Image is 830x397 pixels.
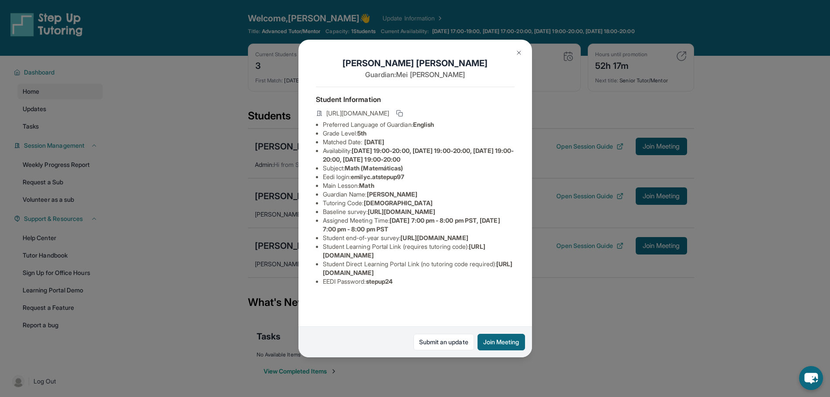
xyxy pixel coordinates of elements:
[364,138,384,146] span: [DATE]
[366,278,393,285] span: stepup24
[357,129,366,137] span: 5th
[323,173,515,181] li: Eedi login :
[413,121,434,128] span: English
[515,49,522,56] img: Close Icon
[316,94,515,105] h4: Student Information
[323,138,515,146] li: Matched Date:
[316,57,515,69] h1: [PERSON_NAME] [PERSON_NAME]
[368,208,435,215] span: [URL][DOMAIN_NAME]
[394,108,405,119] button: Copy link
[323,120,515,129] li: Preferred Language of Guardian:
[326,109,389,118] span: [URL][DOMAIN_NAME]
[323,277,515,286] li: EEDI Password :
[359,182,374,189] span: Math
[323,207,515,216] li: Baseline survey :
[400,234,468,241] span: [URL][DOMAIN_NAME]
[323,181,515,190] li: Main Lesson :
[323,146,515,164] li: Availability:
[323,217,500,233] span: [DATE] 7:00 pm - 8:00 pm PST, [DATE] 7:00 pm - 8:00 pm PST
[413,334,474,350] a: Submit an update
[367,190,418,198] span: [PERSON_NAME]
[323,260,515,277] li: Student Direct Learning Portal Link (no tutoring code required) :
[323,129,515,138] li: Grade Level:
[799,366,823,390] button: chat-button
[345,164,403,172] span: Math (Matemáticas)
[323,242,515,260] li: Student Learning Portal Link (requires tutoring code) :
[323,147,514,163] span: [DATE] 19:00-20:00, [DATE] 19:00-20:00, [DATE] 19:00-20:00, [DATE] 19:00-20:00
[351,173,404,180] span: emilyc.atstepup97
[323,216,515,234] li: Assigned Meeting Time :
[323,234,515,242] li: Student end-of-year survey :
[323,164,515,173] li: Subject :
[323,190,515,199] li: Guardian Name :
[364,199,433,207] span: [DEMOGRAPHIC_DATA]
[323,199,515,207] li: Tutoring Code :
[316,69,515,80] p: Guardian: Mei [PERSON_NAME]
[478,334,525,350] button: Join Meeting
